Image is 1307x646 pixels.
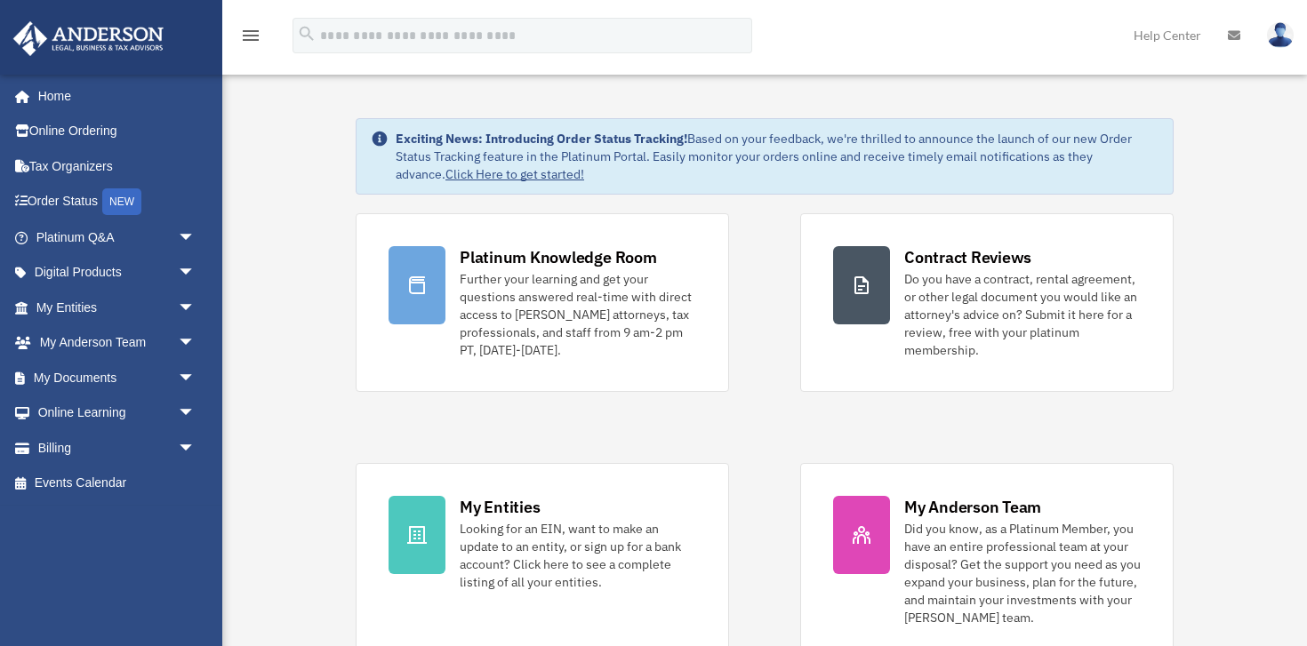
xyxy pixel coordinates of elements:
[12,148,222,184] a: Tax Organizers
[460,246,657,268] div: Platinum Knowledge Room
[460,496,540,518] div: My Entities
[904,270,1141,359] div: Do you have a contract, rental agreement, or other legal document you would like an attorney's ad...
[178,395,213,432] span: arrow_drop_down
[12,360,222,395] a: My Documentsarrow_drop_down
[240,31,261,46] a: menu
[800,213,1174,392] a: Contract Reviews Do you have a contract, rental agreement, or other legal document you would like...
[904,496,1041,518] div: My Anderson Team
[178,360,213,396] span: arrow_drop_down
[904,246,1031,268] div: Contract Reviews
[12,219,222,255] a: Platinum Q&Aarrow_drop_down
[396,131,687,147] strong: Exciting News: Introducing Order Status Tracking!
[178,325,213,362] span: arrow_drop_down
[178,430,213,467] span: arrow_drop_down
[12,466,222,501] a: Events Calendar
[12,395,222,431] a: Online Learningarrow_drop_down
[240,25,261,46] i: menu
[904,520,1141,626] div: Did you know, as a Platinum Member, you have an entire professional team at your disposal? Get th...
[1267,22,1294,48] img: User Pic
[460,270,696,359] div: Further your learning and get your questions answered real-time with direct access to [PERSON_NAM...
[12,325,222,361] a: My Anderson Teamarrow_drop_down
[178,255,213,291] span: arrow_drop_down
[460,520,696,591] div: Looking for an EIN, want to make an update to an entity, or sign up for a bank account? Click her...
[445,166,584,182] a: Click Here to get started!
[12,290,222,325] a: My Entitiesarrow_drop_down
[12,430,222,466] a: Billingarrow_drop_down
[12,184,222,220] a: Order StatusNEW
[396,130,1159,183] div: Based on your feedback, we're thrilled to announce the launch of our new Order Status Tracking fe...
[12,114,222,149] a: Online Ordering
[12,78,213,114] a: Home
[8,21,169,56] img: Anderson Advisors Platinum Portal
[178,219,213,256] span: arrow_drop_down
[178,290,213,326] span: arrow_drop_down
[12,255,222,291] a: Digital Productsarrow_drop_down
[297,24,317,44] i: search
[102,188,141,215] div: NEW
[356,213,729,392] a: Platinum Knowledge Room Further your learning and get your questions answered real-time with dire...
